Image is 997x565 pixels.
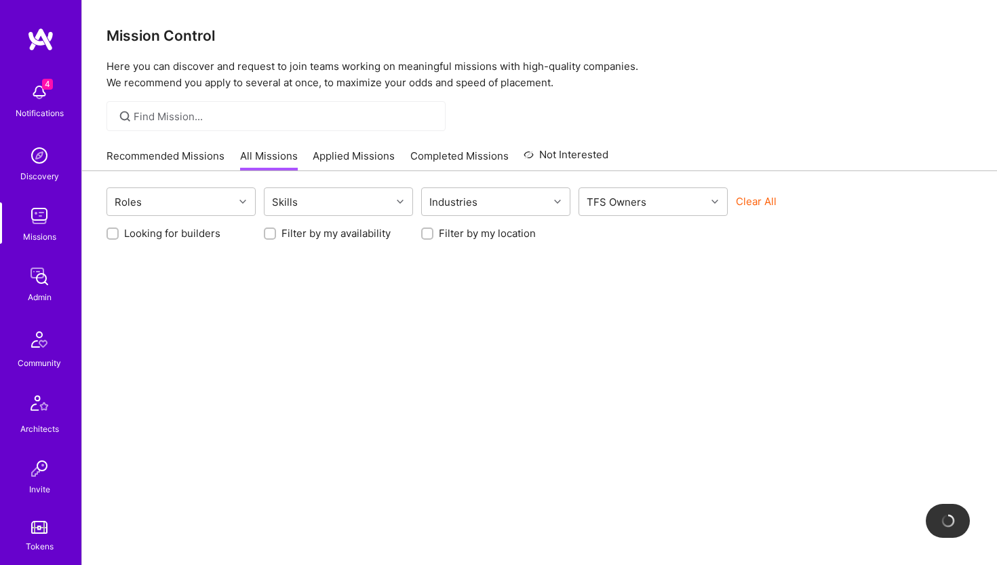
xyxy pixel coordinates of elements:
[26,142,53,169] img: discovery
[31,521,47,534] img: tokens
[106,149,224,171] a: Recommended Missions
[20,422,59,436] div: Architects
[18,356,61,370] div: Community
[106,58,973,91] p: Here you can discover and request to join teams working on meaningful missions with high-quality ...
[27,27,54,52] img: logo
[117,109,133,124] i: icon SearchGrey
[23,323,56,356] img: Community
[23,230,56,244] div: Missions
[26,263,53,290] img: admin teamwork
[16,106,64,120] div: Notifications
[583,192,650,212] div: TFS Owners
[524,147,608,171] a: Not Interested
[124,226,220,240] label: Looking for builders
[26,539,54,553] div: Tokens
[239,198,246,205] i: icon Chevron
[106,27,973,44] h3: Mission Control
[281,226,391,240] label: Filter by my availability
[736,194,777,208] button: Clear All
[397,198,404,205] i: icon Chevron
[26,79,53,106] img: bell
[941,513,956,528] img: loading
[111,192,145,212] div: Roles
[554,198,561,205] i: icon Chevron
[439,226,536,240] label: Filter by my location
[23,389,56,422] img: Architects
[26,202,53,230] img: teamwork
[29,482,50,496] div: Invite
[240,149,298,171] a: All Missions
[410,149,509,171] a: Completed Missions
[313,149,395,171] a: Applied Missions
[42,79,53,90] span: 4
[426,192,481,212] div: Industries
[269,192,301,212] div: Skills
[711,198,718,205] i: icon Chevron
[26,455,53,482] img: Invite
[28,290,52,304] div: Admin
[134,109,435,124] input: Find Mission...
[20,169,59,183] div: Discovery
